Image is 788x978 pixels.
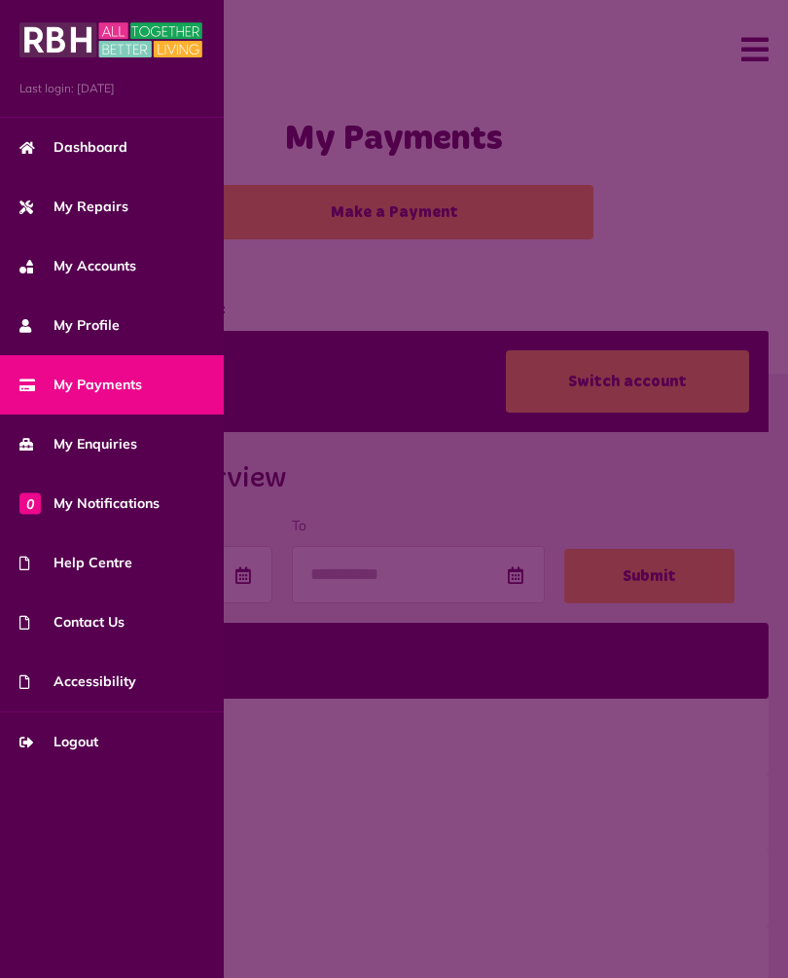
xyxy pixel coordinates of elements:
span: Contact Us [19,612,125,633]
img: MyRBH [19,19,202,60]
span: My Profile [19,315,120,336]
span: My Payments [19,375,142,395]
span: Accessibility [19,671,136,692]
span: 0 [19,492,41,514]
span: My Enquiries [19,434,137,454]
span: Help Centre [19,553,132,573]
span: Logout [19,732,98,752]
span: Last login: [DATE] [19,80,204,97]
span: My Notifications [19,493,160,514]
span: Dashboard [19,137,127,158]
span: My Repairs [19,197,128,217]
span: My Accounts [19,256,136,276]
